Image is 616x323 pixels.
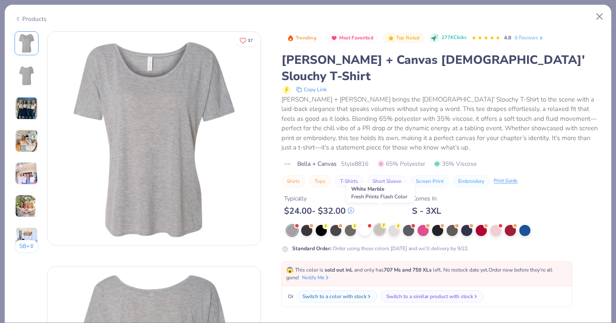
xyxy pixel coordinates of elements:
span: Fresh Prints Flash Color [351,193,407,200]
button: Screen Print [411,175,449,187]
img: brand logo [281,161,293,167]
button: Like [236,34,257,47]
img: User generated content [15,129,38,153]
button: Close [592,9,608,25]
div: [PERSON_NAME] + Canvas [DEMOGRAPHIC_DATA]' Slouchy T-Shirt [281,52,601,84]
button: Notify Me [302,274,330,281]
a: 8 Reviews [515,34,544,42]
img: User generated content [15,97,38,120]
div: Order using these colors [DATE] and we’ll delivery by 9/22. [292,245,469,252]
strong: sold out in L [325,266,353,273]
span: Bella + Canvas [297,159,337,168]
button: copy to clipboard [293,84,329,95]
span: Or [286,293,293,300]
img: Back [16,66,37,86]
img: Most Favorited sort [331,35,338,42]
img: Front [16,33,37,54]
div: $ 24.00 - $ 32.00 [284,206,354,216]
button: Embroidery [453,175,489,187]
span: 277K Clicks [441,34,466,42]
div: Switch to a similar product with stock [386,293,473,300]
div: 4.8 Stars [471,31,500,45]
div: Switch to a color with stock [302,293,367,300]
img: Trending sort [287,35,294,42]
span: 4.8 [504,34,511,41]
span: Most Favorited [339,36,373,40]
span: Style 8816 [341,159,368,168]
button: T-Shirts [335,175,363,187]
div: Comes In [412,194,441,203]
button: Switch to a similar product with stock [381,290,484,302]
img: User generated content [15,227,38,250]
div: Print Guide [494,177,518,185]
span: 35% Viscose [434,159,477,168]
span: 😱 [286,266,293,274]
strong: Standard Order : [292,245,332,252]
button: Tops [309,175,331,187]
div: [PERSON_NAME] + [PERSON_NAME] brings the [DEMOGRAPHIC_DATA]' Slouchy T-Shirt to the scene with a ... [281,95,601,153]
span: 37 [248,39,253,43]
span: Trending [296,36,317,40]
img: Front [47,32,261,245]
div: White Marble [346,183,415,203]
button: Shirts [281,175,305,187]
img: User generated content [15,194,38,218]
button: Badge Button [282,33,321,44]
span: Top Rated [396,36,420,40]
span: This color is and only has left . No restock date yet. Order now before they're all gone! [286,266,553,281]
strong: 707 Ms and 759 XLs [384,266,432,273]
button: Badge Button [326,33,378,44]
img: User generated content [15,162,38,185]
img: Top Rated sort [388,35,394,42]
span: 65% Polyester [378,159,425,168]
button: 58+ [15,240,39,253]
div: S - 3XL [412,206,441,216]
div: Products [15,15,47,24]
div: Typically [284,194,354,203]
button: Badge Button [383,33,424,44]
button: Short Sleeve [367,175,406,187]
button: Switch to a color with stock [297,290,377,302]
